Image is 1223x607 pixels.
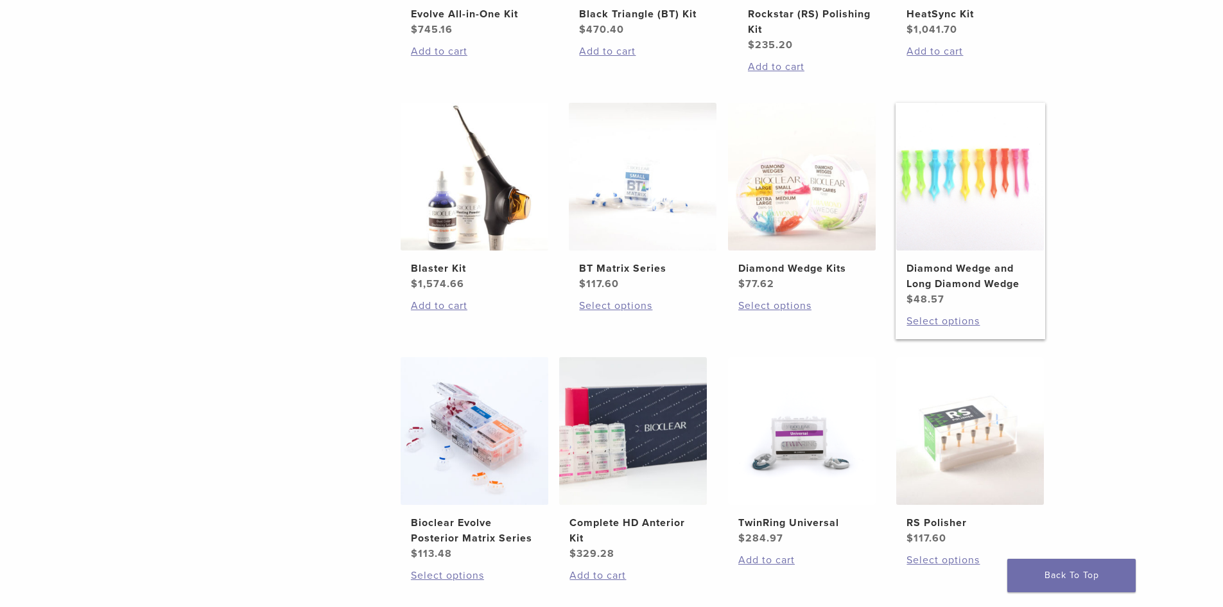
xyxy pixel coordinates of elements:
a: Back To Top [1007,559,1136,592]
a: Diamond Wedge KitsDiamond Wedge Kits $77.62 [727,103,877,292]
a: Select options for “Bioclear Evolve Posterior Matrix Series” [411,568,538,583]
span: $ [738,277,745,290]
bdi: 470.40 [579,23,624,36]
bdi: 77.62 [738,277,774,290]
span: $ [579,277,586,290]
span: $ [906,532,914,545]
bdi: 48.57 [906,293,944,306]
bdi: 745.16 [411,23,453,36]
span: $ [906,293,914,306]
h2: Diamond Wedge and Long Diamond Wedge [906,261,1034,292]
h2: BT Matrix Series [579,261,706,276]
span: $ [569,547,577,560]
img: Bioclear Evolve Posterior Matrix Series [401,357,548,505]
bdi: 1,574.66 [411,277,464,290]
h2: Evolve All-in-One Kit [411,6,538,22]
a: Bioclear Evolve Posterior Matrix SeriesBioclear Evolve Posterior Matrix Series $113.48 [400,357,550,561]
bdi: 1,041.70 [906,23,957,36]
span: $ [411,23,418,36]
h2: Complete HD Anterior Kit [569,515,697,546]
bdi: 117.60 [579,277,619,290]
img: Blaster Kit [401,103,548,251]
a: Add to cart: “TwinRing Universal” [738,552,865,568]
a: Add to cart: “Rockstar (RS) Polishing Kit” [748,59,875,75]
bdi: 329.28 [569,547,614,560]
a: Select options for “RS Polisher” [906,552,1034,568]
a: Add to cart: “Blaster Kit” [411,298,538,313]
a: Select options for “Diamond Wedge and Long Diamond Wedge” [906,313,1034,329]
a: TwinRing UniversalTwinRing Universal $284.97 [727,357,877,546]
span: $ [738,532,745,545]
a: Select options for “Diamond Wedge Kits” [738,298,865,313]
h2: RS Polisher [906,515,1034,531]
a: Diamond Wedge and Long Diamond WedgeDiamond Wedge and Long Diamond Wedge $48.57 [896,103,1045,307]
h2: Diamond Wedge Kits [738,261,865,276]
a: Add to cart: “Black Triangle (BT) Kit” [579,44,706,59]
h2: Bioclear Evolve Posterior Matrix Series [411,515,538,546]
img: TwinRing Universal [728,357,876,505]
h2: Blaster Kit [411,261,538,276]
h2: HeatSync Kit [906,6,1034,22]
a: Blaster KitBlaster Kit $1,574.66 [400,103,550,292]
span: $ [748,39,755,51]
span: $ [411,277,418,290]
h2: TwinRing Universal [738,515,865,531]
a: BT Matrix SeriesBT Matrix Series $117.60 [568,103,718,292]
img: BT Matrix Series [569,103,716,251]
span: $ [579,23,586,36]
a: Add to cart: “HeatSync Kit” [906,44,1034,59]
a: Add to cart: “Complete HD Anterior Kit” [569,568,697,583]
a: Add to cart: “Evolve All-in-One Kit” [411,44,538,59]
span: $ [906,23,914,36]
bdi: 235.20 [748,39,793,51]
h2: Black Triangle (BT) Kit [579,6,706,22]
h2: Rockstar (RS) Polishing Kit [748,6,875,37]
a: RS PolisherRS Polisher $117.60 [896,357,1045,546]
img: Diamond Wedge Kits [728,103,876,251]
img: Diamond Wedge and Long Diamond Wedge [896,103,1044,251]
bdi: 113.48 [411,547,452,560]
bdi: 284.97 [738,532,783,545]
a: Complete HD Anterior KitComplete HD Anterior Kit $329.28 [559,357,708,561]
img: RS Polisher [896,357,1044,505]
img: Complete HD Anterior Kit [559,357,707,505]
span: $ [411,547,418,560]
bdi: 117.60 [906,532,946,545]
a: Select options for “BT Matrix Series” [579,298,706,313]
